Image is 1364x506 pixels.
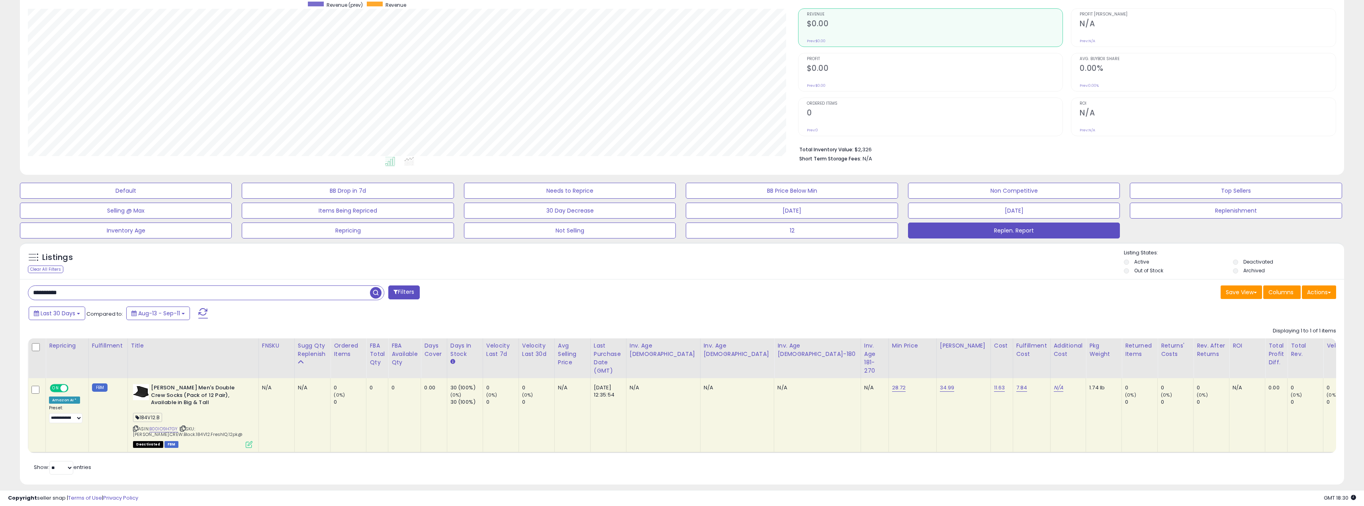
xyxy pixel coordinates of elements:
[1125,384,1157,391] div: 0
[424,384,440,391] div: 0.00
[486,392,497,398] small: (0%)
[242,183,454,199] button: BB Drop in 7d
[1197,384,1229,391] div: 0
[1233,342,1262,350] div: ROI
[704,384,768,391] div: N/A
[450,342,479,358] div: Days In Stock
[8,494,37,502] strong: Copyright
[892,342,933,350] div: Min Price
[126,307,190,320] button: Aug-13 - Sep-11
[8,494,138,502] div: seller snap | |
[464,183,676,199] button: Needs to Reprice
[486,399,519,406] div: 0
[92,342,124,350] div: Fulfillment
[20,203,232,219] button: Selling @ Max
[1161,342,1190,358] div: Returns' Costs
[103,494,138,502] a: Privacy Policy
[630,342,697,358] div: Inv. Age [DEMOGRAPHIC_DATA]
[1324,494,1356,502] span: 2025-10-12 18:30 GMT
[630,384,694,391] div: N/A
[68,494,102,502] a: Terms of Use
[1080,108,1336,119] h2: N/A
[138,309,180,317] span: Aug-13 - Sep-11
[334,384,366,391] div: 0
[777,384,854,391] div: N/A
[807,83,826,88] small: Prev: $0.00
[334,392,345,398] small: (0%)
[450,399,483,406] div: 30 (100%)
[131,342,255,350] div: Title
[424,342,443,358] div: Days Cover
[1291,399,1323,406] div: 0
[1134,267,1163,274] label: Out of Stock
[464,223,676,238] button: Not Selling
[1089,384,1115,391] div: 1.74 lb
[1124,249,1344,257] p: Listing States:
[49,405,82,423] div: Preset:
[386,2,406,8] span: Revenue
[864,342,885,375] div: Inv. Age 181-270
[864,384,883,391] div: N/A
[20,183,232,199] button: Default
[1161,384,1193,391] div: 0
[940,384,955,392] a: 34.99
[1080,64,1336,74] h2: 0.00%
[799,155,861,162] b: Short Term Storage Fees:
[1268,342,1284,367] div: Total Profit Diff.
[807,57,1063,61] span: Profit
[1080,83,1099,88] small: Prev: 0.00%
[594,342,623,375] div: Last Purchase Date (GMT)
[1291,342,1320,358] div: Total Rev.
[777,342,857,358] div: Inv. Age [DEMOGRAPHIC_DATA]-180
[908,183,1120,199] button: Non Competitive
[594,384,620,399] div: [DATE] 12:35:54
[799,144,1330,154] li: $2,326
[704,342,771,358] div: Inv. Age [DEMOGRAPHIC_DATA]
[686,183,898,199] button: BB Price Below Min
[133,384,149,400] img: 31xccMrEQxL._SL40_.jpg
[1054,384,1063,392] a: N/A
[29,307,85,320] button: Last 30 Days
[522,399,554,406] div: 0
[133,384,252,447] div: ASIN:
[1291,384,1323,391] div: 0
[1130,203,1342,219] button: Replenishment
[1268,288,1294,296] span: Columns
[807,39,826,43] small: Prev: $0.00
[298,384,325,391] div: N/A
[242,203,454,219] button: Items Being Repriced
[1273,327,1336,335] div: Displaying 1 to 1 of 1 items
[558,384,584,391] div: N/A
[391,342,417,367] div: FBA Available Qty
[1263,285,1301,299] button: Columns
[1016,384,1027,392] a: 7.84
[67,385,80,392] span: OFF
[1243,267,1265,274] label: Archived
[1197,392,1208,398] small: (0%)
[1268,384,1281,391] div: 0.00
[133,413,162,422] span: 184V12.B
[42,252,73,263] h5: Listings
[86,310,123,318] span: Compared to:
[1080,19,1336,30] h2: N/A
[994,384,1005,392] a: 11.63
[149,426,178,432] a: B00IO9H7GY
[1243,258,1273,265] label: Deactivated
[1221,285,1262,299] button: Save View
[133,441,163,448] span: All listings that are unavailable for purchase on Amazon for any reason other than out-of-stock
[450,358,455,365] small: Days In Stock.
[1089,342,1118,358] div: Pkg Weight
[41,309,75,317] span: Last 30 Days
[1016,342,1047,358] div: Fulfillment Cost
[298,342,327,358] div: Sugg Qty Replenish
[450,392,462,398] small: (0%)
[1327,342,1356,350] div: Velocity
[1233,384,1259,391] div: N/A
[1080,57,1336,61] span: Avg. Buybox Share
[1125,392,1136,398] small: (0%)
[1125,342,1154,358] div: Returned Items
[486,384,519,391] div: 0
[334,399,366,406] div: 0
[908,203,1120,219] button: [DATE]
[370,384,382,391] div: 0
